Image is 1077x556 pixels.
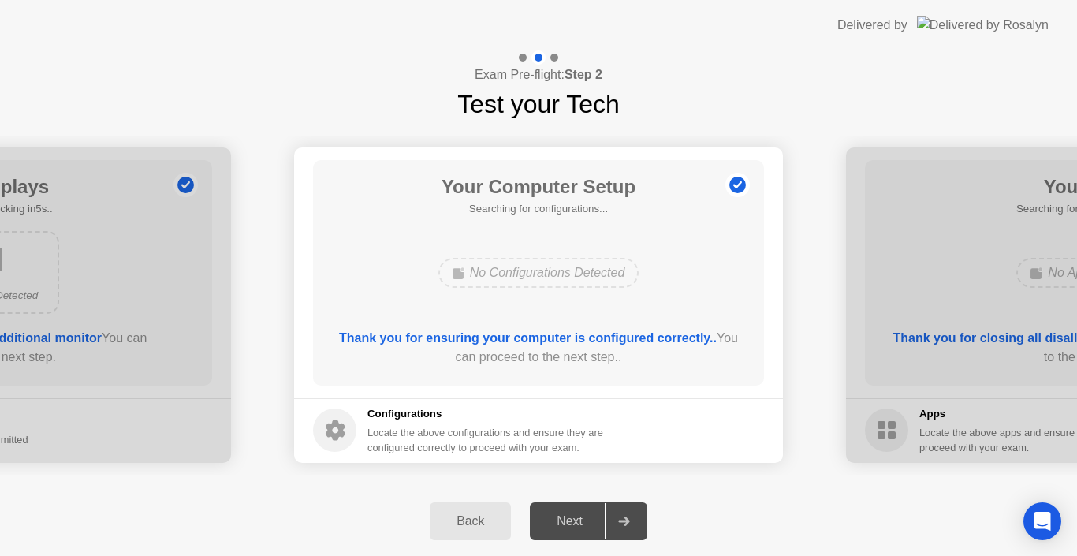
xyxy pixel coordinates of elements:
[442,201,635,217] h5: Searching for configurations...
[336,329,742,367] div: You can proceed to the next step..
[1023,502,1061,540] div: Open Intercom Messenger
[837,16,907,35] div: Delivered by
[530,502,647,540] button: Next
[457,85,620,123] h1: Test your Tech
[442,173,635,201] h1: Your Computer Setup
[565,68,602,81] b: Step 2
[917,16,1049,34] img: Delivered by Rosalyn
[430,502,511,540] button: Back
[434,514,506,528] div: Back
[367,406,606,422] h5: Configurations
[339,331,717,345] b: Thank you for ensuring your computer is configured correctly..
[367,425,606,455] div: Locate the above configurations and ensure they are configured correctly to proceed with your exam.
[475,65,602,84] h4: Exam Pre-flight:
[438,258,639,288] div: No Configurations Detected
[535,514,605,528] div: Next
